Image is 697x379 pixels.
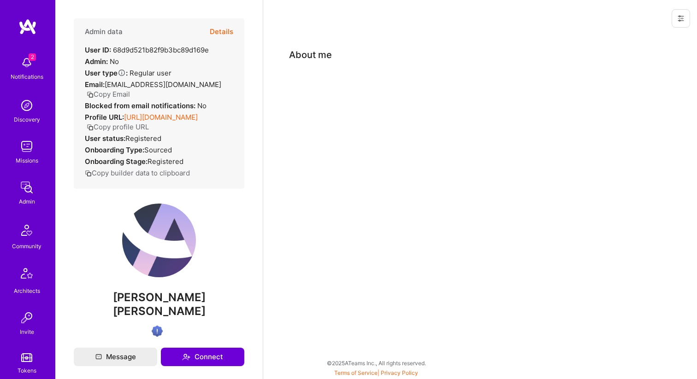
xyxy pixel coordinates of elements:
[118,69,126,77] i: Help
[18,366,36,375] div: Tokens
[14,115,40,124] div: Discovery
[148,157,183,166] span: Registered
[87,122,149,132] button: Copy profile URL
[16,156,38,165] div: Missions
[11,72,43,82] div: Notifications
[85,113,124,122] strong: Profile URL:
[289,48,332,62] div: About me
[85,157,148,166] strong: Onboarding Stage:
[334,369,378,376] a: Terms of Service
[161,348,244,366] button: Connect
[85,69,128,77] strong: User type :
[21,353,32,362] img: tokens
[95,354,102,360] i: icon Mail
[85,28,123,36] h4: Admin data
[12,241,41,251] div: Community
[85,170,92,177] i: icon Copy
[152,326,163,337] img: High Potential User
[16,219,38,241] img: Community
[85,46,111,54] strong: User ID:
[19,197,35,206] div: Admin
[125,134,161,143] span: Registered
[124,113,198,122] a: [URL][DOMAIN_NAME]
[122,204,196,277] img: User Avatar
[85,101,207,111] div: No
[85,134,125,143] strong: User status:
[85,80,105,89] strong: Email:
[18,137,36,156] img: teamwork
[85,68,171,78] div: Regular user
[182,353,190,361] i: icon Connect
[85,57,108,66] strong: Admin:
[74,348,157,366] button: Message
[85,45,209,55] div: 68d9d521b82f9b3bc89d169e
[14,286,40,296] div: Architects
[29,53,36,61] span: 2
[18,18,37,35] img: logo
[85,146,144,154] strong: Onboarding Type:
[85,168,190,178] button: Copy builder data to clipboard
[381,369,418,376] a: Privacy Policy
[16,264,38,286] img: Architects
[20,327,34,337] div: Invite
[210,18,233,45] button: Details
[87,89,130,99] button: Copy Email
[85,101,197,110] strong: Blocked from email notifications:
[18,309,36,327] img: Invite
[18,178,36,197] img: admin teamwork
[334,369,418,376] span: |
[18,96,36,115] img: discovery
[144,146,172,154] span: sourced
[105,80,221,89] span: [EMAIL_ADDRESS][DOMAIN_NAME]
[87,124,94,131] i: icon Copy
[85,57,119,66] div: No
[18,53,36,72] img: bell
[87,91,94,98] i: icon Copy
[74,291,244,318] span: [PERSON_NAME] [PERSON_NAME]
[55,351,697,374] div: © 2025 ATeams Inc., All rights reserved.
